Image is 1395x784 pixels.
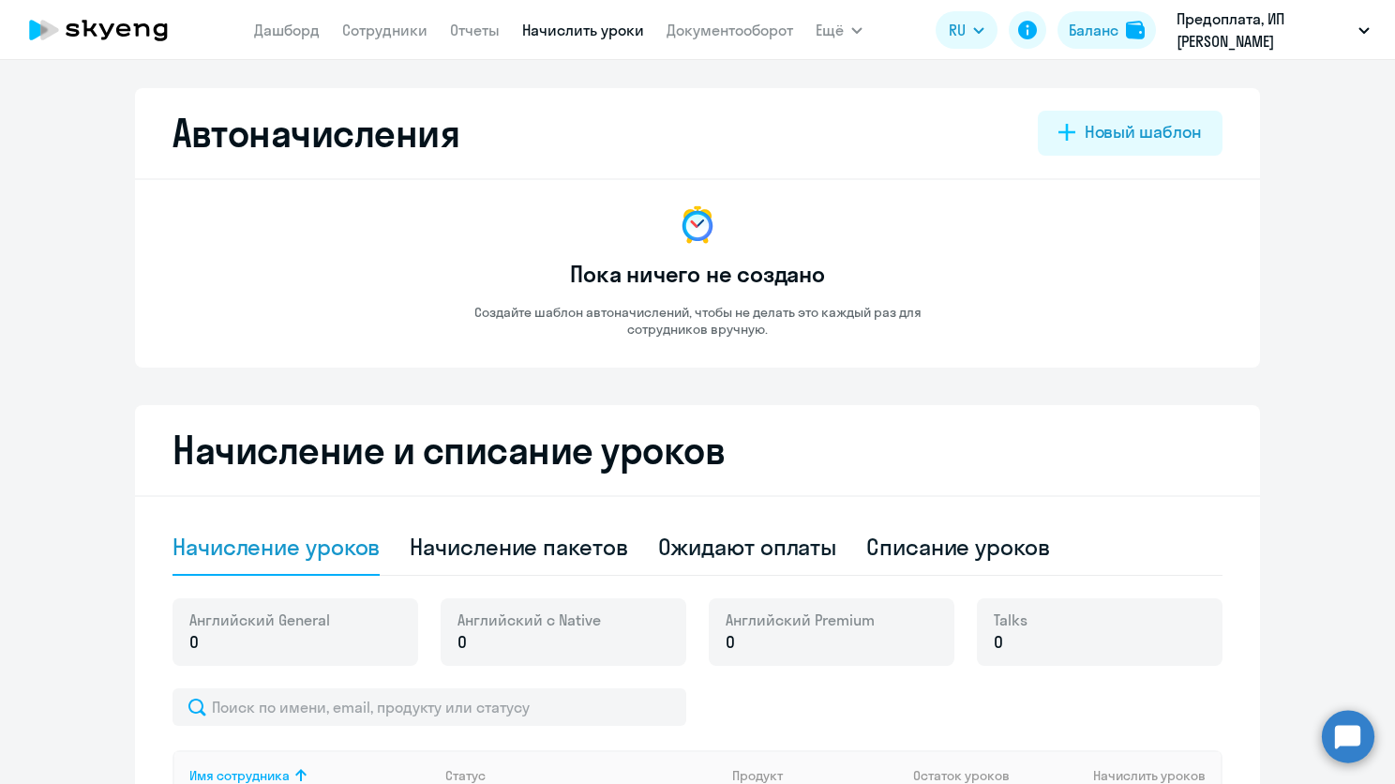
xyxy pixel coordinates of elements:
[410,532,627,562] div: Начисление пакетов
[913,767,1010,784] span: Остаток уроков
[994,610,1027,630] span: Talks
[435,304,960,338] p: Создайте шаблон автоначислений, чтобы не делать это каждый раз для сотрудников вручную.
[1069,19,1118,41] div: Баланс
[1126,21,1145,39] img: balance
[450,21,500,39] a: Отчеты
[1057,11,1156,49] button: Балансbalance
[189,630,199,655] span: 0
[949,19,966,41] span: RU
[732,767,783,784] div: Продукт
[570,259,825,289] h3: Пока ничего не создано
[1085,120,1202,144] div: Новый шаблон
[457,630,467,655] span: 0
[342,21,427,39] a: Сотрудники
[1167,8,1379,53] button: Предоплата, ИП [PERSON_NAME] [PERSON_NAME]
[732,767,899,784] div: Продукт
[522,21,644,39] a: Начислить уроки
[172,532,380,562] div: Начисление уроков
[726,630,735,655] span: 0
[936,11,997,49] button: RU
[445,767,717,784] div: Статус
[1038,111,1222,156] button: Новый шаблон
[189,767,430,784] div: Имя сотрудника
[172,111,459,156] h2: Автоначисления
[254,21,320,39] a: Дашборд
[816,11,862,49] button: Ещё
[189,767,290,784] div: Имя сотрудника
[445,767,486,784] div: Статус
[994,630,1003,655] span: 0
[658,532,837,562] div: Ожидают оплаты
[1177,8,1351,53] p: Предоплата, ИП [PERSON_NAME] [PERSON_NAME]
[816,19,844,41] span: Ещё
[172,688,686,726] input: Поиск по имени, email, продукту или статусу
[866,532,1050,562] div: Списание уроков
[457,610,601,630] span: Английский с Native
[675,203,720,248] img: no-data
[913,767,1029,784] div: Остаток уроков
[667,21,793,39] a: Документооборот
[726,610,875,630] span: Английский Premium
[172,428,1222,473] h2: Начисление и списание уроков
[189,610,330,630] span: Английский General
